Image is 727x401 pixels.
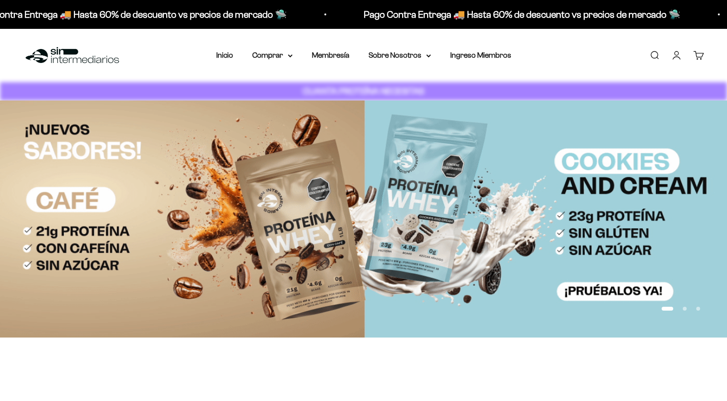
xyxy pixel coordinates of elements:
[369,49,431,62] summary: Sobre Nosotros
[252,49,293,62] summary: Comprar
[303,86,424,96] strong: CUANTA PROTEÍNA NECESITAS
[216,51,233,59] a: Inicio
[363,7,679,22] p: Pago Contra Entrega 🚚 Hasta 60% de descuento vs precios de mercado 🛸
[450,51,511,59] a: Ingreso Miembros
[312,51,349,59] a: Membresía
